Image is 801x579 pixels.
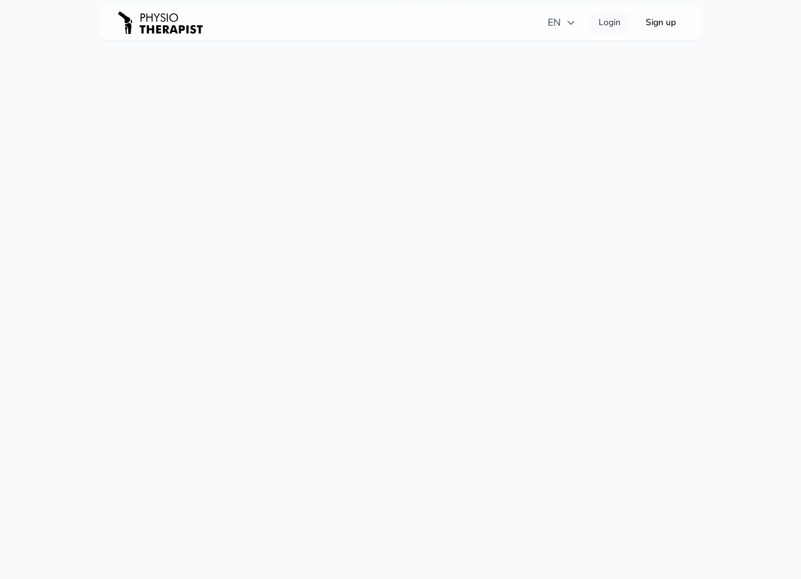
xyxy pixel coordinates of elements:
[588,11,631,34] a: Login
[540,10,583,35] button: EN
[115,4,206,41] img: PHYSIOTHERAPISTRU logo
[548,15,576,30] span: EN
[636,11,686,34] a: Sign up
